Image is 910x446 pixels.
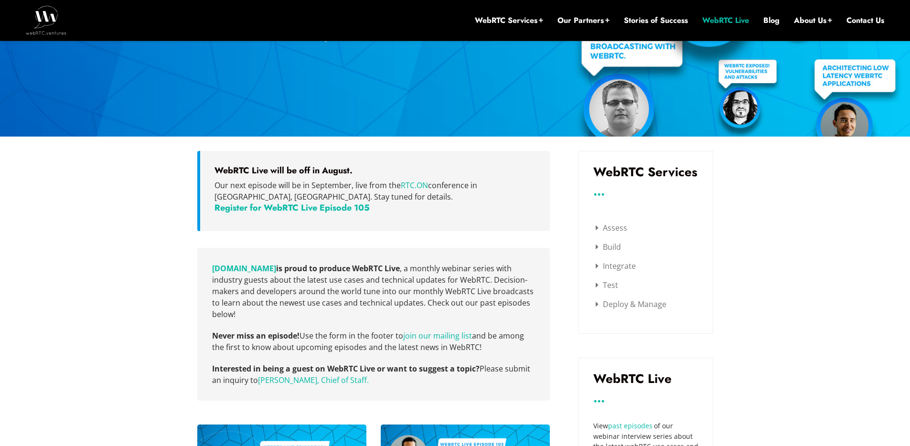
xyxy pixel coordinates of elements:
a: Assess [596,223,627,233]
p: , a monthly webinar series with industry guests about the latest use cases and technical updates ... [212,263,535,320]
strong: Interested in being a guest on WebRTC Live or want to suggest a topic? [212,363,480,374]
a: About Us [794,15,832,26]
p: Our next episode will be in September, live from the conference in [GEOGRAPHIC_DATA], [GEOGRAPHIC... [214,180,535,202]
a: WebRTC Live [702,15,749,26]
a: past episodes [608,421,653,430]
a: Join our mailing list (opens in a new tab) [403,330,472,341]
h3: ... [593,188,698,195]
a: Deploy & Manage [596,299,666,309]
h5: WebRTC Live will be off in August. [214,165,535,176]
a: WebRTC Services [475,15,543,26]
a: Our Partners [557,15,610,26]
strong: is proud to produce WebRTC Live [212,263,400,274]
p: Please submit an inquiry to [212,363,535,386]
a: (opens in a new tab) [212,263,276,274]
h3: WebRTC Services [593,166,698,178]
h3: ... [593,394,698,402]
a: Blog [763,15,780,26]
h3: WebRTC Live [593,372,698,385]
a: RTC.ON [401,180,428,191]
a: Test [596,280,618,290]
a: Build [596,242,621,252]
a: Register for WebRTC Live Episode 105 [214,202,370,214]
p: Use the form in the footer to and be among the first to know about upcoming episodes and the late... [212,330,535,353]
strong: Never miss an episode! [212,330,300,341]
img: WebRTC.ventures [26,6,66,34]
a: [PERSON_NAME], Chief of Staff. [258,375,369,385]
a: Integrate [596,261,636,271]
a: Stories of Success [624,15,688,26]
a: Contact Us [846,15,884,26]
